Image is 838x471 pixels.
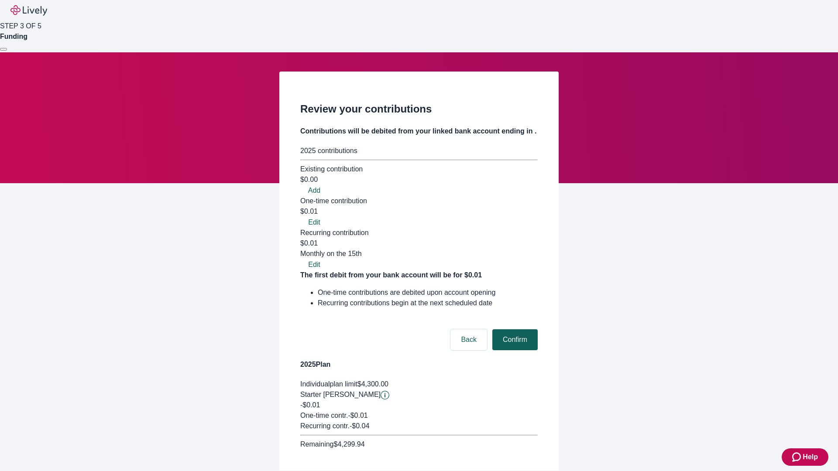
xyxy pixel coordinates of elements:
img: Lively [10,5,47,16]
div: $0.00 [300,174,538,185]
span: Individual plan limit [300,380,357,388]
span: - $0.04 [350,422,369,430]
span: $4,299.94 [333,440,364,448]
button: Lively will contribute $0.01 to establish your account [381,391,389,399]
svg: Starter penny details [381,391,389,399]
li: Recurring contributions begin at the next scheduled date [318,298,538,308]
div: Recurring contribution [300,228,538,238]
div: 2025 contributions [300,146,538,156]
div: One-time contribution [300,196,538,206]
h4: 2025 Plan [300,359,538,370]
div: $0.01 [300,238,538,259]
h4: Contributions will be debited from your linked bank account ending in . [300,126,538,137]
button: Add [300,185,328,196]
div: Existing contribution [300,164,538,174]
button: Edit [300,217,328,228]
span: $4,300.00 [357,380,388,388]
h2: Review your contributions [300,101,538,117]
span: -$0.01 [300,401,320,409]
button: Edit [300,259,328,270]
button: Zendesk support iconHelp [782,448,828,466]
li: One-time contributions are debited upon account opening [318,287,538,298]
span: Remaining [300,440,333,448]
span: - $0.01 [348,412,367,419]
strong: The first debit from your bank account will be for $0.01 [300,271,482,279]
span: One-time contr. [300,412,348,419]
span: Help [803,452,818,462]
div: $0.01 [300,206,538,217]
svg: Zendesk support icon [792,452,803,462]
button: Back [450,329,487,350]
span: Recurring contr. [300,422,350,430]
div: Monthly on the 15th [300,249,538,259]
button: Confirm [492,329,538,350]
span: Starter [PERSON_NAME] [300,391,381,398]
